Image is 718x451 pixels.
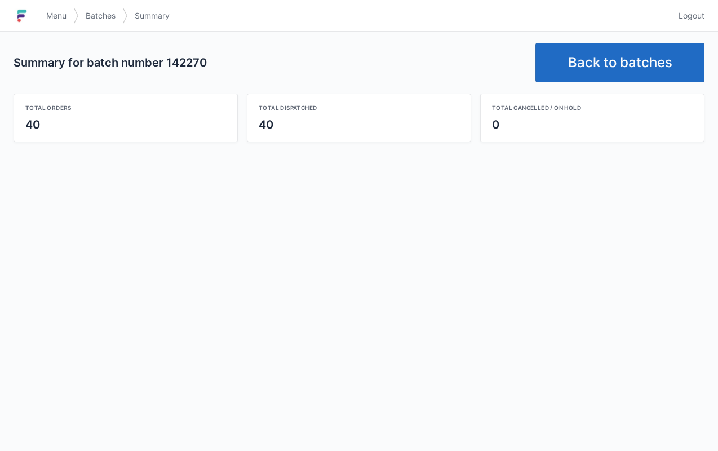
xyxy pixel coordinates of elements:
[14,55,526,70] h2: Summary for batch number 142270
[259,103,459,112] div: Total dispatched
[73,2,79,29] img: svg>
[492,117,693,132] div: 0
[14,7,30,25] img: logo-small.jpg
[535,43,704,82] a: Back to batches
[25,103,226,112] div: Total orders
[135,10,170,21] span: Summary
[128,6,176,26] a: Summary
[86,10,116,21] span: Batches
[25,117,226,132] div: 40
[46,10,67,21] span: Menu
[679,10,704,21] span: Logout
[492,103,693,112] div: Total cancelled / on hold
[672,6,704,26] a: Logout
[122,2,128,29] img: svg>
[259,117,459,132] div: 40
[39,6,73,26] a: Menu
[79,6,122,26] a: Batches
